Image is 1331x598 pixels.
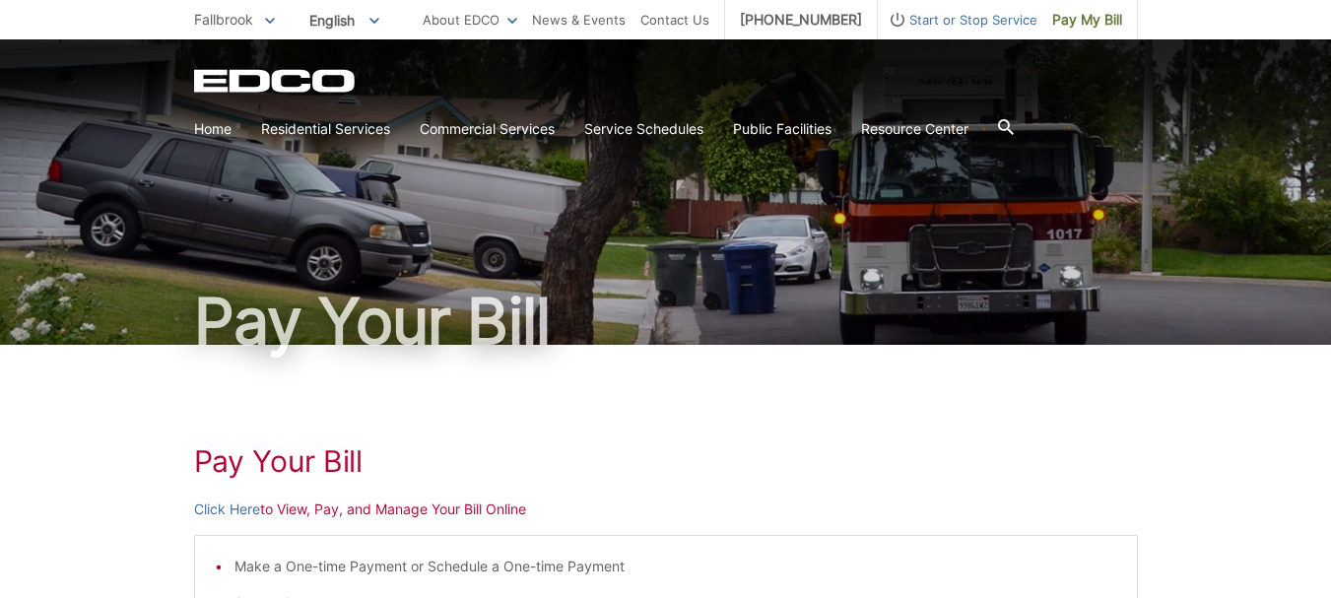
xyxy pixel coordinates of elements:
a: Public Facilities [733,118,832,140]
a: Residential Services [261,118,390,140]
a: Service Schedules [584,118,703,140]
h1: Pay Your Bill [194,290,1138,353]
a: Home [194,118,232,140]
span: Pay My Bill [1052,9,1122,31]
a: Commercial Services [420,118,555,140]
a: Click Here [194,498,260,520]
h1: Pay Your Bill [194,443,1138,479]
p: to View, Pay, and Manage Your Bill Online [194,498,1138,520]
span: English [295,4,394,36]
a: News & Events [532,9,626,31]
span: Fallbrook [194,11,253,28]
a: Contact Us [640,9,709,31]
li: Make a One-time Payment or Schedule a One-time Payment [234,556,1117,577]
a: About EDCO [423,9,517,31]
a: Resource Center [861,118,968,140]
a: EDCD logo. Return to the homepage. [194,69,358,93]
